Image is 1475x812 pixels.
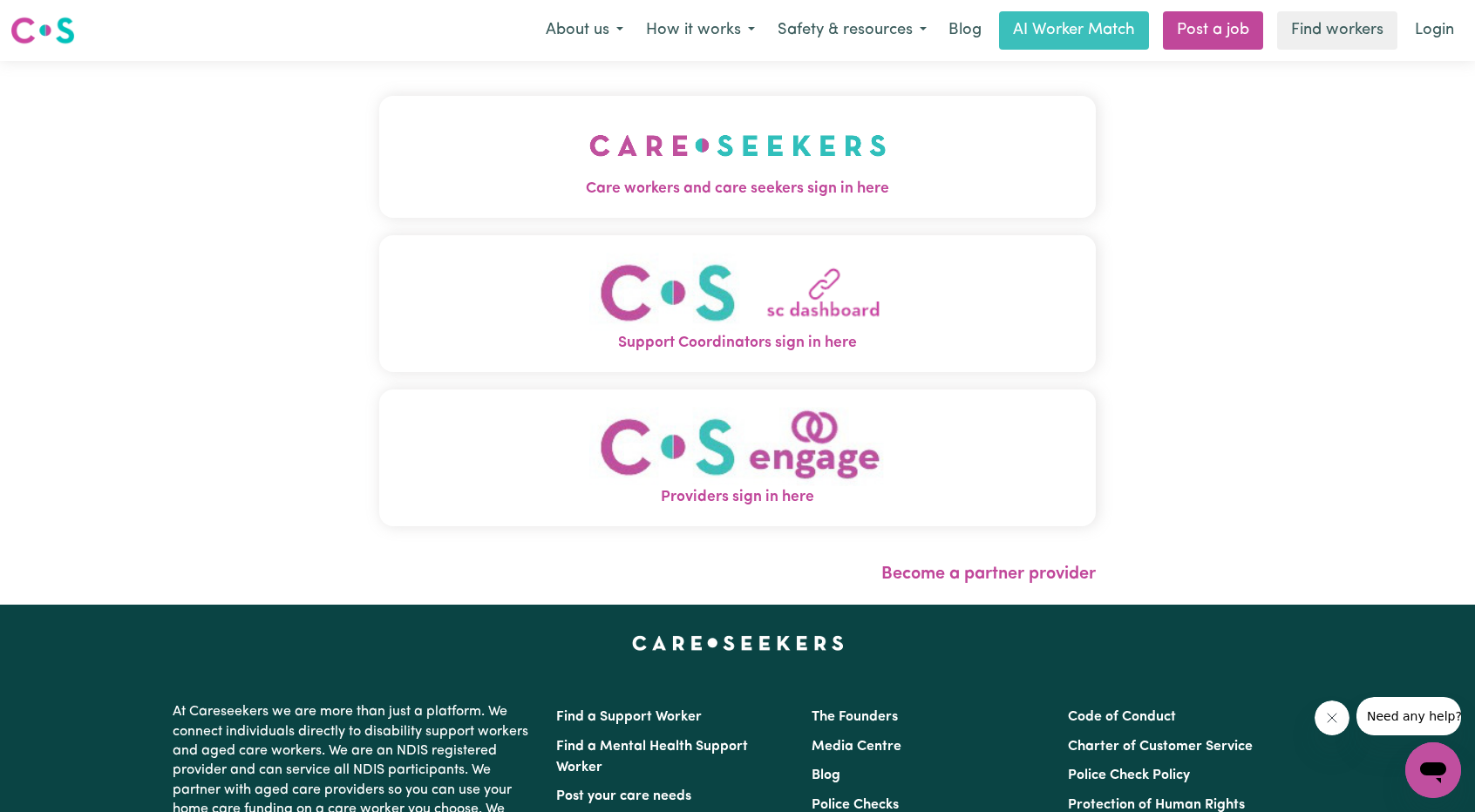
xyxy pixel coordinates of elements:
[1405,742,1461,798] iframe: Button to launch messaging window
[379,178,1096,200] span: Care workers and care seekers sign in here
[999,11,1149,50] a: AI Worker Match
[10,12,105,26] span: Need any help?
[556,789,691,803] a: Post your care needs
[379,235,1096,372] button: Support Coordinators sign in here
[1277,11,1397,50] a: Find workers
[10,15,75,46] img: Careseekers logo
[632,636,844,650] a: Careseekers home page
[1404,11,1465,50] a: Login
[1163,11,1263,50] a: Post a job
[379,96,1096,218] button: Care workers and care seekers sign in here
[812,710,898,724] a: The Founders
[556,710,702,724] a: Find a Support Worker
[556,740,748,775] a: Find a Mental Health Support Worker
[1068,710,1176,724] a: Code of Conduct
[766,12,938,49] button: Safety & resources
[534,12,635,49] button: About us
[379,486,1096,509] span: Providers sign in here
[1068,740,1253,754] a: Charter of Customer Service
[1356,697,1461,735] iframe: Message from company
[10,10,75,51] a: Careseekers logo
[881,565,1096,583] a: Become a partner provider
[379,332,1096,355] span: Support Coordinators sign in here
[635,12,766,49] button: How it works
[1315,700,1349,735] iframe: Close message
[379,389,1096,526] button: Providers sign in here
[938,11,992,50] a: Blog
[1068,768,1190,782] a: Police Check Policy
[812,740,901,754] a: Media Centre
[1068,798,1245,812] a: Protection of Human Rights
[812,798,899,812] a: Police Checks
[812,768,840,782] a: Blog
